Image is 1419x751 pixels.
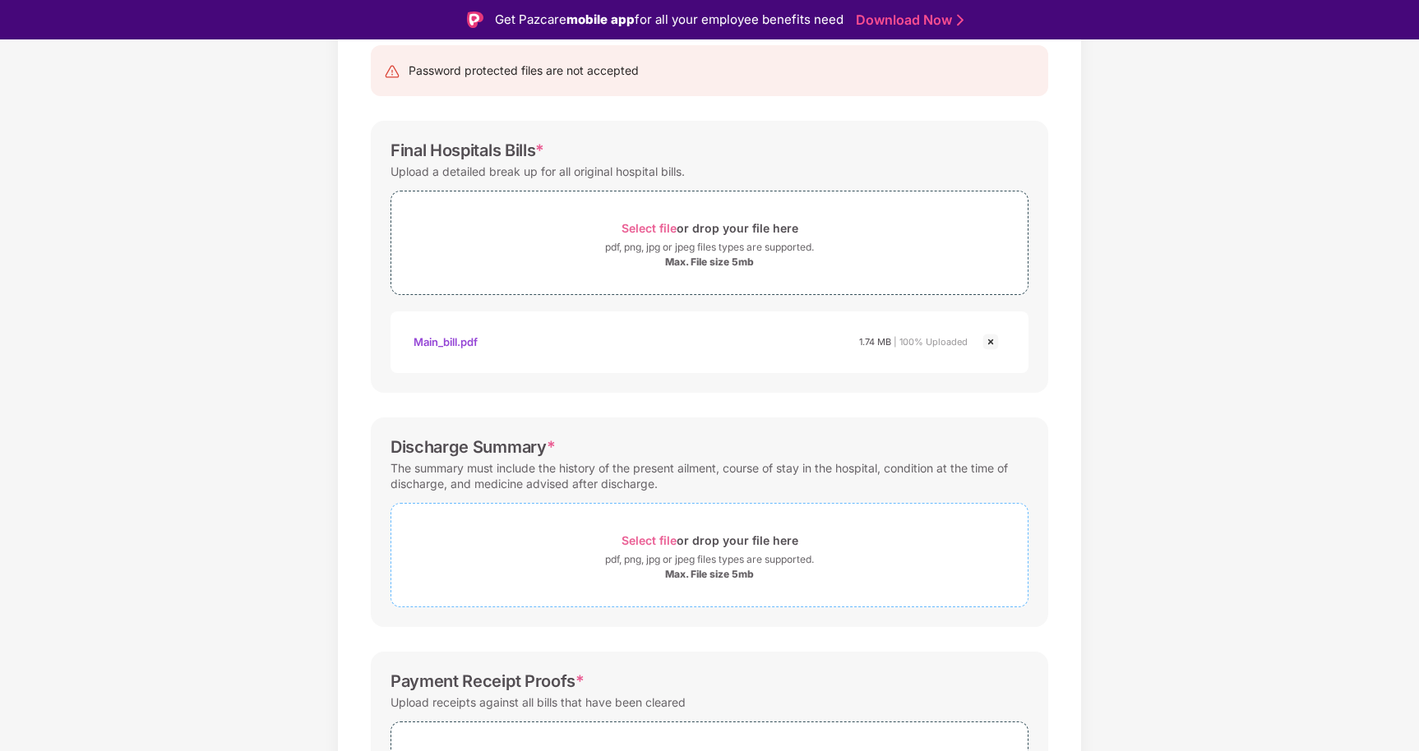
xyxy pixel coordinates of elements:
div: Final Hospitals Bills [391,141,544,160]
div: Upload receipts against all bills that have been cleared [391,691,686,713]
div: Main_bill.pdf [414,328,478,356]
a: Download Now [856,12,959,29]
img: svg+xml;base64,PHN2ZyB4bWxucz0iaHR0cDovL3d3dy53My5vcmcvMjAwMC9zdmciIHdpZHRoPSIyNCIgaGVpZ2h0PSIyNC... [384,63,400,80]
div: or drop your file here [622,529,798,551]
img: Stroke [957,12,964,29]
span: 1.74 MB [859,336,891,348]
span: Select fileor drop your file herepdf, png, jpg or jpeg files types are supported.Max. File size 5mb [391,516,1028,594]
div: Discharge Summary [391,437,555,457]
div: Payment Receipt Proofs [391,671,585,691]
span: Select file [622,533,677,547]
div: Password protected files are not accepted [409,62,639,80]
div: Max. File size 5mb [665,568,754,581]
div: Max. File size 5mb [665,256,754,269]
div: pdf, png, jpg or jpeg files types are supported. [605,239,814,256]
div: Get Pazcare for all your employee benefits need [495,10,844,30]
img: Logo [467,12,483,28]
div: The summary must include the history of the present ailment, course of stay in the hospital, cond... [391,457,1028,495]
span: Select fileor drop your file herepdf, png, jpg or jpeg files types are supported.Max. File size 5mb [391,204,1028,282]
span: Select file [622,221,677,235]
span: | 100% Uploaded [894,336,968,348]
div: pdf, png, jpg or jpeg files types are supported. [605,551,814,568]
div: Upload a detailed break up for all original hospital bills. [391,160,685,182]
div: or drop your file here [622,217,798,239]
strong: mobile app [566,12,635,27]
img: svg+xml;base64,PHN2ZyBpZD0iQ3Jvc3MtMjR4MjQiIHhtbG5zPSJodHRwOi8vd3d3LnczLm9yZy8yMDAwL3N2ZyIgd2lkdG... [981,332,1001,352]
